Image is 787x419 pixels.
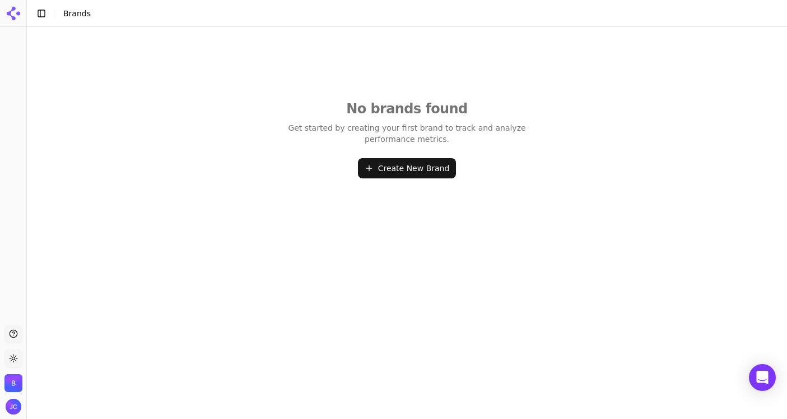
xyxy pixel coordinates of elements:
button: Open user button [6,399,21,415]
button: Create New Brand [358,158,457,178]
p: Get started by creating your first brand to track and analyze performance metrics. [282,122,533,145]
span: Brands [63,9,91,18]
button: Open organization switcher [4,374,22,392]
div: Open Intercom Messenger [749,364,776,391]
h2: No brands found [282,100,533,118]
img: Barre Definition [4,374,22,392]
nav: breadcrumb [63,8,756,19]
img: Josh Campbell [6,399,21,415]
